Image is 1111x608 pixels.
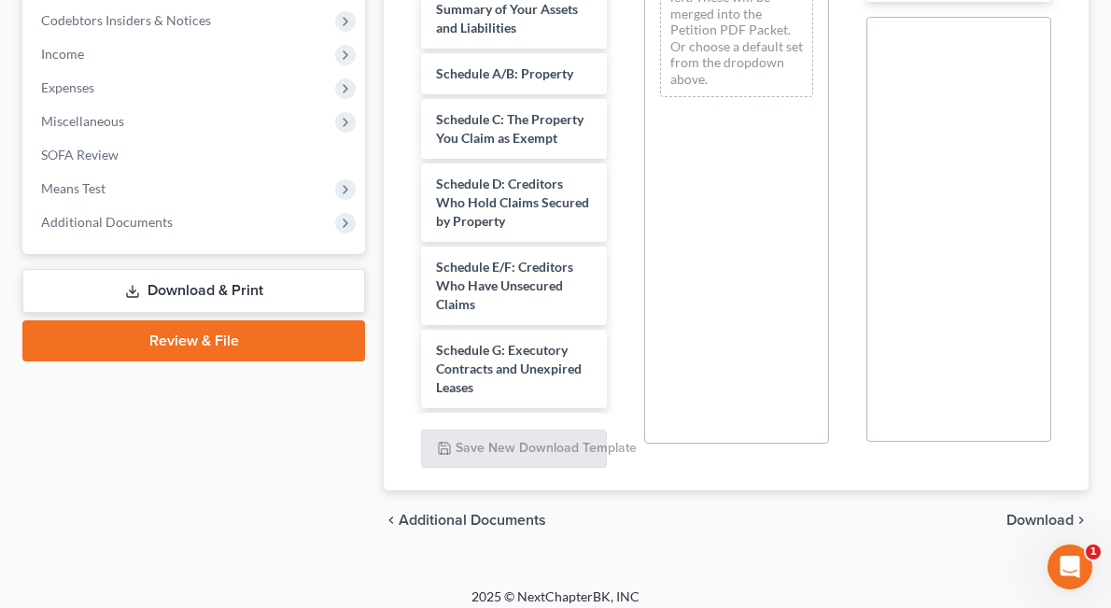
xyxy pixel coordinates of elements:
span: Codebtors Insiders & Notices [41,12,211,28]
span: Summary of Your Assets and Liabilities [436,1,578,35]
span: Schedule C: The Property You Claim as Exempt [436,111,584,146]
span: Means Test [41,180,105,196]
i: chevron_left [384,513,399,528]
span: Schedule E/F: Creditors Who Have Unsecured Claims [436,259,573,312]
a: Download & Print [22,269,365,313]
span: Additional Documents [41,214,173,230]
i: chevron_right [1074,513,1089,528]
span: Miscellaneous [41,113,124,129]
span: 1 [1086,544,1101,559]
button: Save New Download Template [421,430,606,469]
button: Download chevron_right [1006,513,1089,528]
span: Schedule G: Executory Contracts and Unexpired Leases [436,342,582,395]
span: Income [41,46,84,62]
a: Review & File [22,320,365,361]
span: Expenses [41,79,94,95]
span: SOFA Review [41,147,119,163]
span: Additional Documents [399,513,546,528]
span: Download [1006,513,1074,528]
span: Schedule A/B: Property [436,65,573,81]
iframe: Intercom live chat [1048,544,1092,589]
a: SOFA Review [26,138,365,172]
span: Schedule D: Creditors Who Hold Claims Secured by Property [436,176,589,229]
a: chevron_left Additional Documents [384,513,546,528]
